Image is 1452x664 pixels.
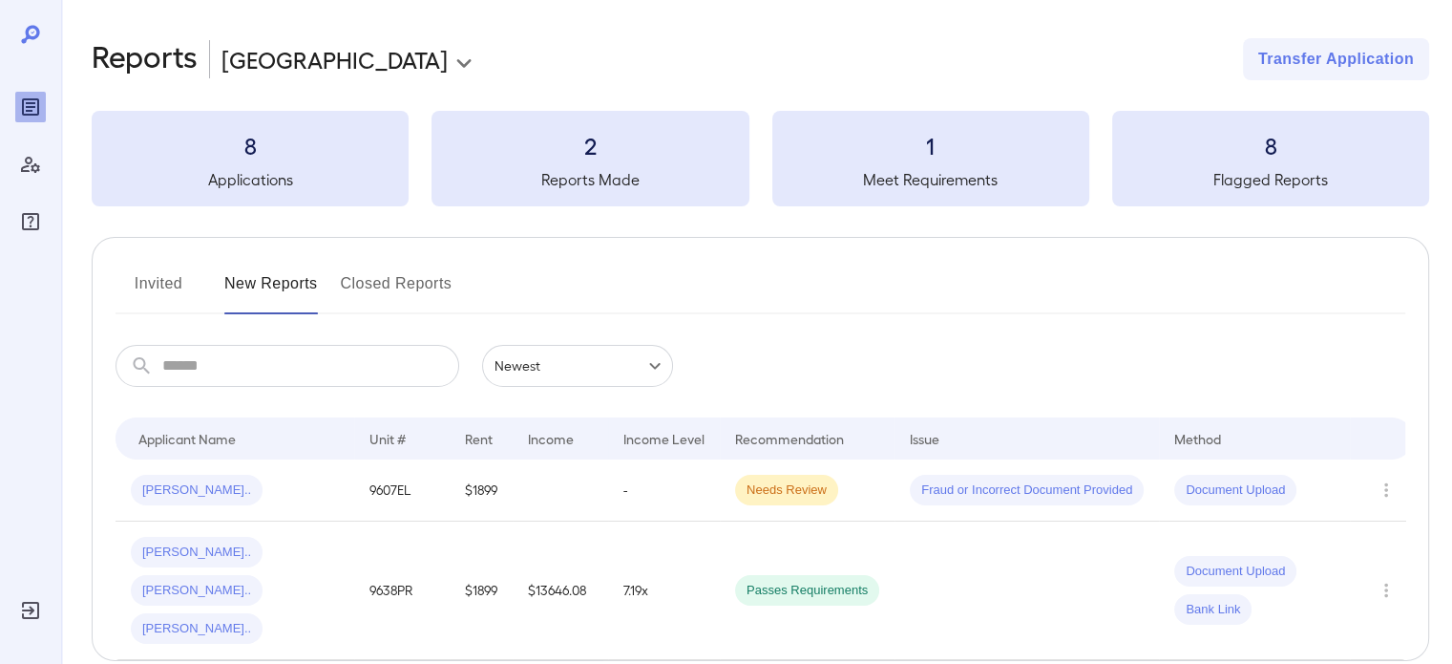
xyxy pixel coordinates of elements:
h5: Meet Requirements [772,168,1089,191]
div: Unit # [369,427,406,450]
td: $1899 [450,460,513,522]
div: Method [1174,427,1221,450]
button: New Reports [224,268,318,314]
div: Applicant Name [138,427,236,450]
span: Needs Review [735,482,838,500]
td: 9638PR [354,522,450,660]
span: [PERSON_NAME].. [131,582,263,600]
h2: Reports [92,38,198,80]
span: [PERSON_NAME].. [131,544,263,562]
td: 9607EL [354,460,450,522]
div: Recommendation [735,427,844,450]
div: FAQ [15,206,46,237]
div: Log Out [15,595,46,626]
td: 7.19x [608,522,720,660]
h5: Reports Made [431,168,748,191]
span: Bank Link [1174,601,1252,619]
span: Fraud or Incorrect Document Provided [910,482,1144,500]
h3: 8 [1112,130,1429,161]
h5: Applications [92,168,409,191]
span: [PERSON_NAME].. [131,482,263,500]
div: Issue [910,427,940,450]
div: Reports [15,92,46,122]
span: Passes Requirements [735,582,879,600]
td: $13646.08 [513,522,608,660]
div: Income [528,427,574,450]
button: Row Actions [1371,575,1401,606]
span: Document Upload [1174,563,1296,581]
h3: 8 [92,130,409,161]
button: Closed Reports [341,268,452,314]
div: Newest [482,345,673,387]
div: Rent [465,427,495,450]
button: Invited [116,268,201,314]
h3: 2 [431,130,748,161]
td: $1899 [450,522,513,660]
div: Income Level [623,427,705,450]
td: - [608,460,720,522]
span: [PERSON_NAME].. [131,620,263,638]
span: Document Upload [1174,482,1296,500]
div: Manage Users [15,149,46,180]
button: Row Actions [1371,475,1401,505]
h5: Flagged Reports [1112,168,1429,191]
p: [GEOGRAPHIC_DATA] [221,44,448,75]
summary: 8Applications2Reports Made1Meet Requirements8Flagged Reports [92,111,1429,206]
button: Transfer Application [1243,38,1429,80]
h3: 1 [772,130,1089,161]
